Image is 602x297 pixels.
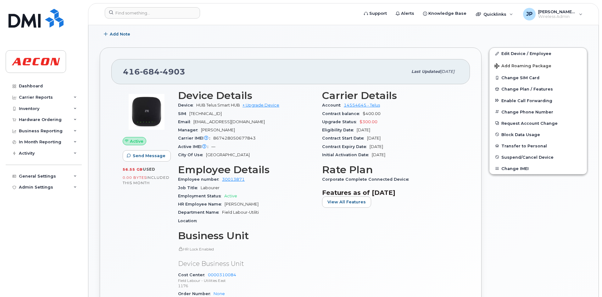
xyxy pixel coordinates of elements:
span: 0.00 Bytes [123,175,147,180]
p: Field Labour - Utilities East [178,278,315,283]
div: Quicklinks [471,8,517,20]
span: City Of Use [178,152,206,157]
span: — [211,144,215,149]
span: Knowledge Base [428,10,466,17]
h3: Carrier Details [322,90,459,101]
button: Send Message [123,150,171,162]
a: Knowledge Base [419,7,471,20]
span: $400.00 [363,111,381,116]
span: 4903 [160,67,185,76]
button: Add Note [100,29,136,40]
span: View All Features [327,199,366,205]
span: Employee number [178,177,222,182]
span: Location [178,218,200,223]
a: Edit Device / Employee [489,48,587,59]
span: Send Message [133,153,165,159]
span: HUB Telus Smart HUB [196,103,240,107]
span: [PERSON_NAME] [201,128,235,132]
span: Wireless Admin [538,14,576,19]
span: Support [369,10,387,17]
h3: Business Unit [178,230,315,241]
span: Contract balance [322,111,363,116]
p: HR Lock Enabled [178,246,315,252]
span: Email [178,119,193,124]
span: Initial Activation Date [322,152,372,157]
a: 14554645 - Telus [344,103,380,107]
span: Labourer [201,185,220,190]
span: 684 [140,67,160,76]
button: Enable Call Forwarding [489,95,587,106]
span: Department Name [178,210,222,215]
span: Job Title [178,185,201,190]
span: [DATE] [357,128,370,132]
a: 0000310084 [208,272,236,277]
span: [DATE] [440,69,454,74]
button: Block Data Usage [489,129,587,140]
button: Change IMEI [489,163,587,174]
h3: Features as of [DATE] [322,189,459,196]
a: + Upgrade Device [242,103,279,107]
h3: Employee Details [178,164,315,175]
a: Alerts [391,7,419,20]
button: Change Plan / Features [489,83,587,95]
button: Add Roaming Package [489,59,587,72]
button: Change SIM Card [489,72,587,83]
span: $300.00 [360,119,377,124]
span: Add Note [110,31,130,37]
span: Quicklinks [483,12,506,17]
span: Employment Status [178,194,224,198]
span: 56.55 GB [123,167,143,172]
input: Find something... [105,7,200,19]
span: Add Roaming Package [494,63,551,69]
span: Enable Call Forwarding [501,98,552,103]
button: Suspend/Cancel Device [489,151,587,163]
span: [PERSON_NAME] [225,202,259,206]
span: Change Plan / Features [501,87,553,91]
span: [EMAIL_ADDRESS][DOMAIN_NAME] [193,119,265,124]
span: Cost Center [178,272,208,277]
span: 416 [123,67,185,76]
span: Active IMEI [178,144,211,149]
span: [DATE] [367,136,381,140]
button: Transfer to Personal [489,140,587,151]
p: 1176 [178,283,315,289]
span: Alerts [401,10,414,17]
span: Eligibility Date [322,128,357,132]
span: [GEOGRAPHIC_DATA] [206,152,250,157]
span: Device [178,103,196,107]
span: HR Employee Name [178,202,225,206]
a: None [214,291,225,296]
span: Last updated [411,69,440,74]
span: 867428050677843 [213,136,256,140]
h3: Device Details [178,90,315,101]
span: Manager [178,128,201,132]
span: [DATE] [372,152,385,157]
span: [TECHNICAL_ID] [189,111,222,116]
p: Device Business Unit [178,259,315,268]
span: Corporate Complete Connected Device [322,177,412,182]
span: Account [322,103,344,107]
span: SIM [178,111,189,116]
a: Support [360,7,391,20]
span: Active [224,194,237,198]
span: Field Labour-Utiliti [222,210,259,215]
span: Carrier IMEI [178,136,213,140]
span: JP [526,10,532,18]
div: Jaimini Punjabi [519,8,587,20]
a: 30013871 [222,177,245,182]
span: used [143,167,155,172]
span: Upgrade Status [322,119,360,124]
button: Change Phone Number [489,106,587,118]
button: View All Features [322,196,371,208]
span: [DATE] [370,144,383,149]
span: Order Number [178,291,214,296]
span: Contract Expiry Date [322,144,370,149]
span: Contract Start Date [322,136,367,140]
span: [PERSON_NAME] Punjabi [538,9,576,14]
button: Request Account Change [489,118,587,129]
span: Suspend/Cancel Device [501,155,554,159]
span: Active [130,138,143,144]
h3: Rate Plan [322,164,459,175]
img: image20231002-3703462-mooqad.jpeg [128,93,165,131]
